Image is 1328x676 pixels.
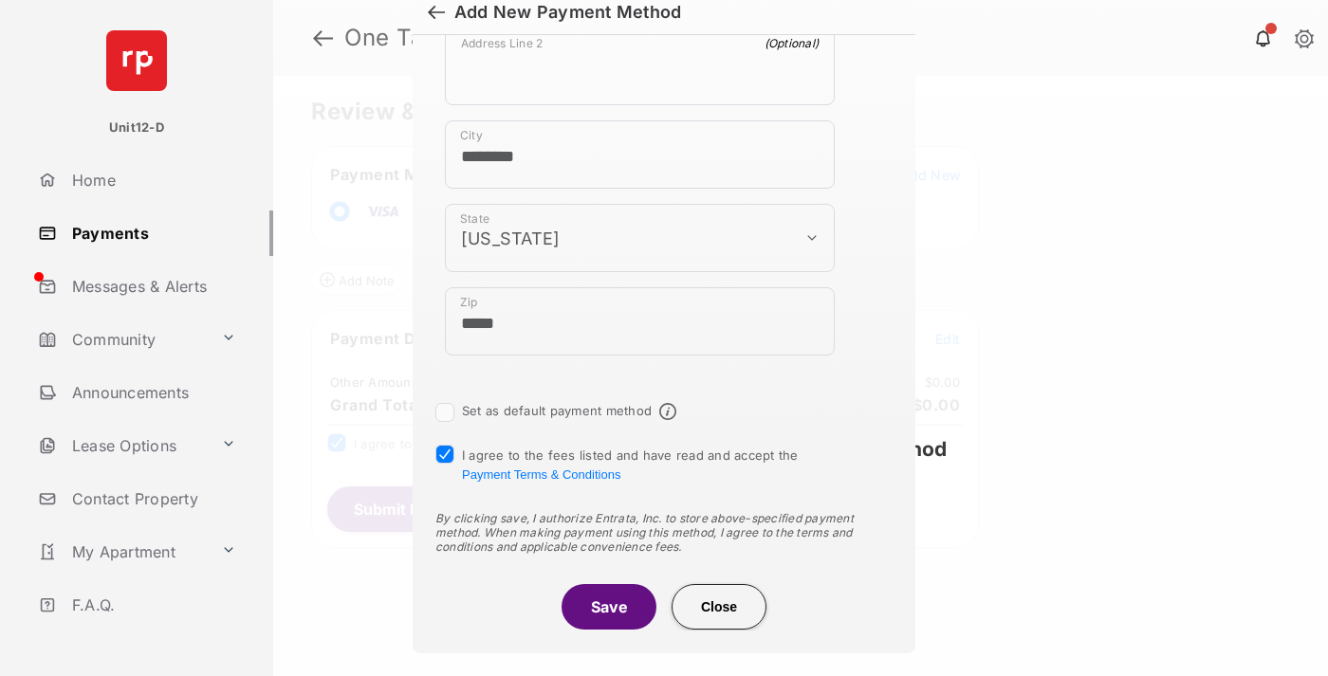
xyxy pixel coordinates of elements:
span: Default payment method info [659,403,676,420]
button: Save [562,584,656,630]
div: payment_method_screening[postal_addresses][locality] [445,120,835,189]
div: payment_method_screening[postal_addresses][postalCode] [445,287,835,356]
div: payment_method_screening[postal_addresses][addressLine2] [445,27,835,105]
div: Add New Payment Method [454,2,681,23]
div: payment_method_screening[postal_addresses][administrativeArea] [445,204,835,272]
button: I agree to the fees listed and have read and accept the [462,467,620,482]
label: Set as default payment method [462,403,652,418]
button: Close [672,584,766,630]
div: By clicking save, I authorize Entrata, Inc. to store above-specified payment method. When making ... [435,511,893,554]
span: I agree to the fees listed and have read and accept the [462,448,799,482]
